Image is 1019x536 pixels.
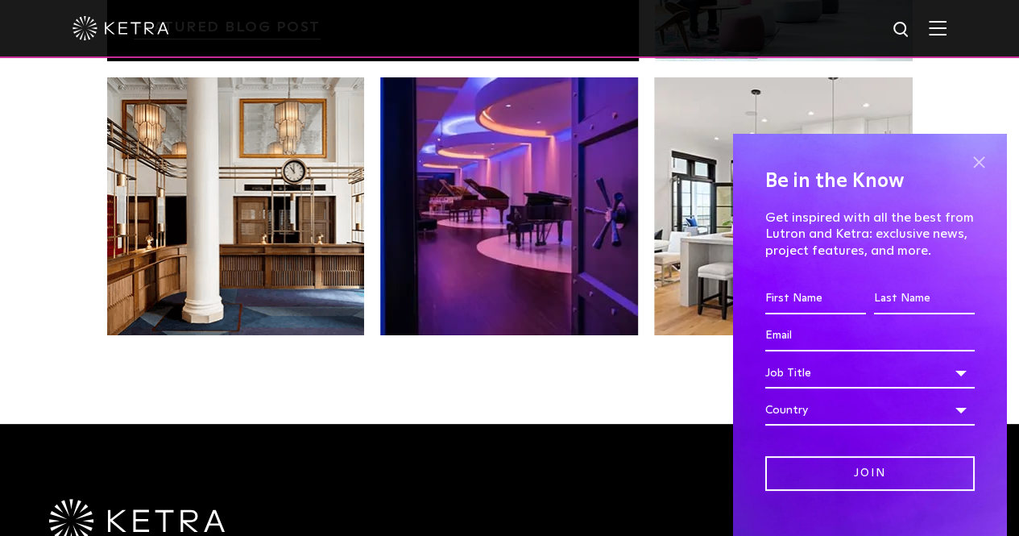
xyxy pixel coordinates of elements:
h4: Be in the Know [765,166,975,197]
img: search icon [892,20,912,40]
img: Hamburger%20Nav.svg [929,20,947,35]
input: First Name [765,284,866,314]
input: Email [765,321,975,351]
div: Job Title [765,358,975,388]
p: Get inspired with all the best from Lutron and Ketra: exclusive news, project features, and more. [765,210,975,260]
img: ketra-logo-2019-white [72,16,169,40]
div: Country [765,395,975,426]
input: Join [765,456,975,491]
input: Last Name [874,284,975,314]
